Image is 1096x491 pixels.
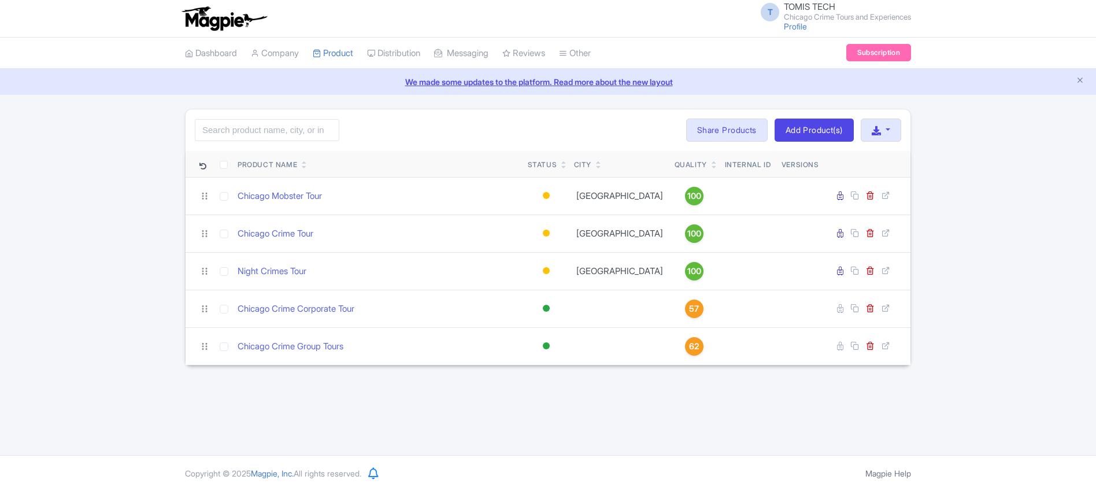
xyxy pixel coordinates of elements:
img: logo-ab69f6fb50320c5b225c76a69d11143b.png [179,6,269,31]
div: Quality [675,160,707,170]
div: City [574,160,591,170]
small: Chicago Crime Tours and Experiences [784,13,911,21]
a: Messaging [434,38,488,69]
span: TOMIS TECH [784,1,835,12]
a: Night Crimes Tour [238,265,306,278]
td: [GEOGRAPHIC_DATA] [569,215,670,252]
th: Versions [777,151,824,178]
a: Add Product(s) [775,119,854,142]
a: Dashboard [185,38,237,69]
a: 57 [675,300,714,318]
a: T TOMIS TECH Chicago Crime Tours and Experiences [754,2,911,21]
span: T [761,3,779,21]
span: 100 [687,190,701,202]
a: 62 [675,337,714,356]
div: Status [528,160,557,170]
div: Active [540,300,552,317]
a: Chicago Mobster Tour [238,190,322,203]
a: Product [313,38,353,69]
a: Chicago Crime Tour [238,227,313,241]
input: Search product name, city, or interal id [195,119,339,141]
div: Product Name [238,160,297,170]
a: Share Products [686,119,768,142]
a: 100 [675,262,714,280]
div: Building [540,263,552,279]
span: 100 [687,227,701,240]
a: Chicago Crime Group Tours [238,340,343,353]
th: Internal ID [719,151,777,178]
a: Magpie Help [865,468,911,478]
a: We made some updates to the platform. Read more about the new layout [7,76,1089,88]
div: Building [540,187,552,204]
a: Company [251,38,299,69]
a: Other [559,38,591,69]
a: 100 [675,187,714,205]
div: Active [540,338,552,355]
span: Magpie, Inc. [251,468,294,478]
span: 57 [689,302,699,315]
div: Building [540,225,552,242]
a: 100 [675,224,714,243]
span: 62 [689,340,699,353]
td: [GEOGRAPHIC_DATA] [569,252,670,290]
button: Close announcement [1076,75,1084,88]
td: [GEOGRAPHIC_DATA] [569,177,670,215]
a: Reviews [502,38,545,69]
a: Profile [784,21,807,31]
span: 100 [687,265,701,278]
a: Distribution [367,38,420,69]
a: Chicago Crime Corporate Tour [238,302,354,316]
div: Copyright © 2025 All rights reserved. [178,467,368,479]
a: Subscription [846,44,911,61]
